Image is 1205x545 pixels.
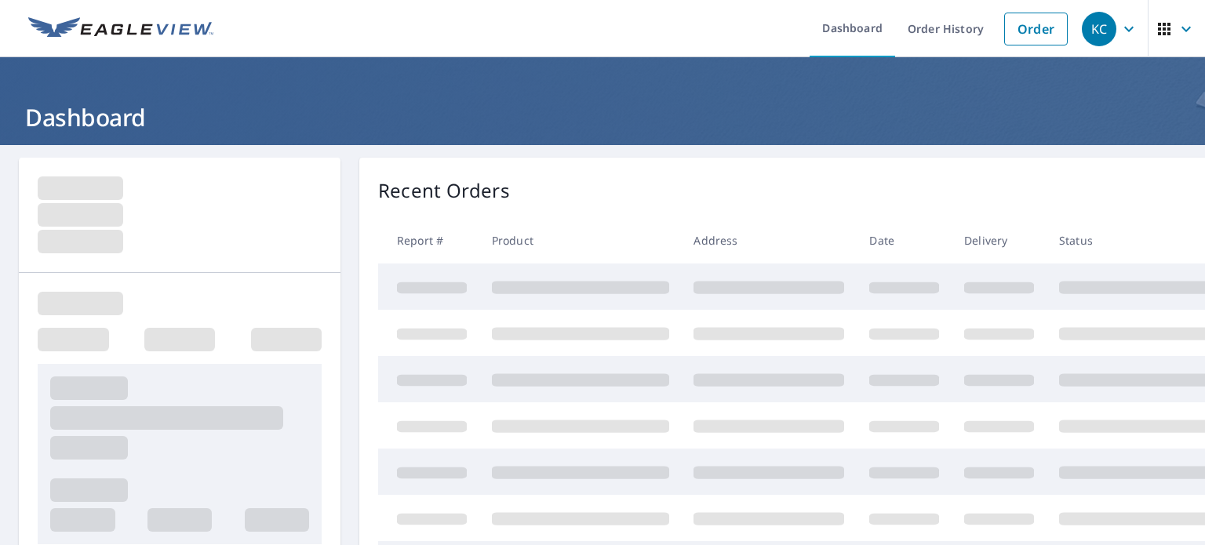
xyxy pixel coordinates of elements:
[28,17,213,41] img: EV Logo
[479,217,682,263] th: Product
[378,217,479,263] th: Report #
[857,217,952,263] th: Date
[19,101,1186,133] h1: Dashboard
[952,217,1047,263] th: Delivery
[1004,13,1068,45] a: Order
[378,176,510,205] p: Recent Orders
[681,217,857,263] th: Address
[1082,12,1116,46] div: KC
